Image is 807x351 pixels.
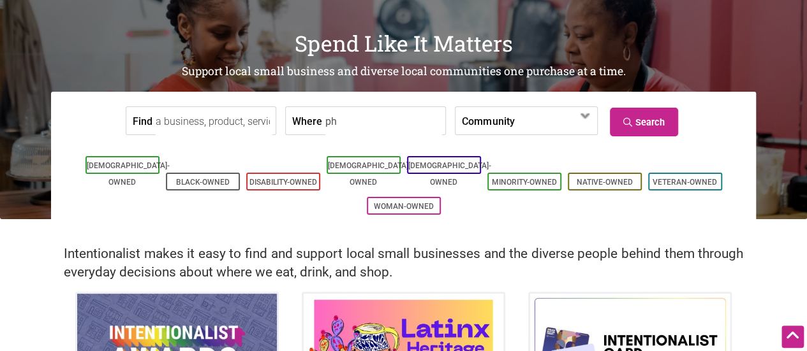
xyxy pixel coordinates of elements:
a: Black-Owned [176,178,230,187]
a: [DEMOGRAPHIC_DATA]-Owned [408,161,491,187]
a: Disability-Owned [249,178,317,187]
a: Veteran-Owned [653,178,717,187]
label: Where [292,107,322,134]
a: [DEMOGRAPHIC_DATA]-Owned [87,161,170,187]
label: Find [133,107,152,134]
a: Search [610,108,678,136]
h2: Intentionalist makes it easy to find and support local small businesses and the diverse people be... [64,245,743,282]
label: Community [462,107,514,134]
a: Minority-Owned [492,178,557,187]
input: a business, product, service [156,107,272,136]
a: Woman-Owned [374,202,434,211]
div: Scroll Back to Top [781,326,804,348]
a: [DEMOGRAPHIC_DATA]-Owned [328,161,411,187]
a: Native-Owned [577,178,633,187]
input: neighborhood, city, state [325,107,442,136]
